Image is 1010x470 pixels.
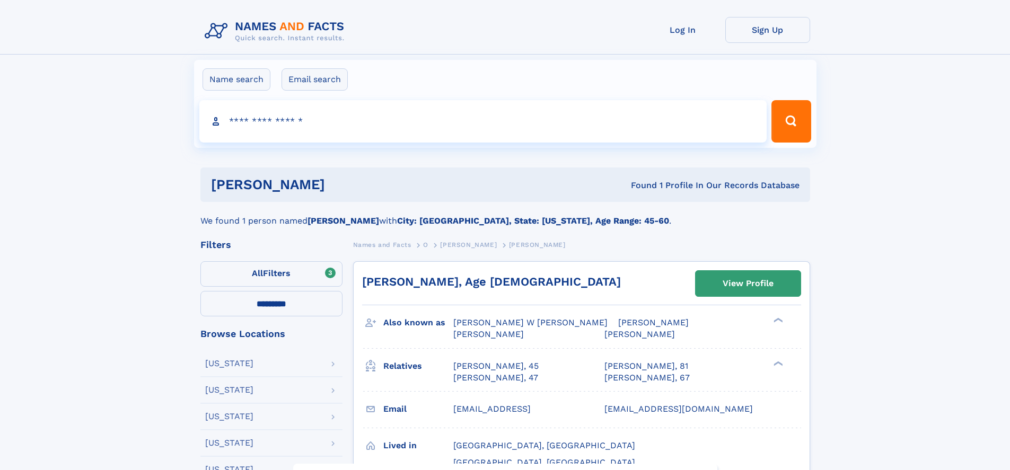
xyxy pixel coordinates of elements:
[640,17,725,43] a: Log In
[362,275,621,288] a: [PERSON_NAME], Age [DEMOGRAPHIC_DATA]
[383,437,453,455] h3: Lived in
[383,400,453,418] h3: Email
[771,100,811,143] button: Search Button
[205,412,253,421] div: [US_STATE]
[453,372,538,384] a: [PERSON_NAME], 47
[308,216,379,226] b: [PERSON_NAME]
[453,360,539,372] a: [PERSON_NAME], 45
[397,216,669,226] b: City: [GEOGRAPHIC_DATA], State: [US_STATE], Age Range: 45-60
[211,178,478,191] h1: [PERSON_NAME]
[453,404,531,414] span: [EMAIL_ADDRESS]
[440,241,497,249] span: [PERSON_NAME]
[353,238,411,251] a: Names and Facts
[200,240,342,250] div: Filters
[618,317,689,327] span: [PERSON_NAME]
[453,440,635,450] span: [GEOGRAPHIC_DATA], [GEOGRAPHIC_DATA]
[604,360,688,372] a: [PERSON_NAME], 81
[453,317,608,327] span: [PERSON_NAME] W [PERSON_NAME]
[200,329,342,339] div: Browse Locations
[423,241,428,249] span: O
[696,271,801,296] a: View Profile
[200,202,810,227] div: We found 1 person named with .
[423,238,428,251] a: O
[771,317,784,324] div: ❯
[509,241,566,249] span: [PERSON_NAME]
[478,180,800,191] div: Found 1 Profile In Our Records Database
[604,329,675,339] span: [PERSON_NAME]
[440,238,497,251] a: [PERSON_NAME]
[383,357,453,375] h3: Relatives
[199,100,767,143] input: search input
[604,404,753,414] span: [EMAIL_ADDRESS][DOMAIN_NAME]
[200,17,353,46] img: Logo Names and Facts
[383,314,453,332] h3: Also known as
[282,68,348,91] label: Email search
[205,439,253,447] div: [US_STATE]
[252,268,263,278] span: All
[604,372,690,384] a: [PERSON_NAME], 67
[453,329,524,339] span: [PERSON_NAME]
[205,359,253,368] div: [US_STATE]
[203,68,270,91] label: Name search
[200,261,342,287] label: Filters
[723,271,774,296] div: View Profile
[771,360,784,367] div: ❯
[205,386,253,394] div: [US_STATE]
[453,457,635,467] span: [GEOGRAPHIC_DATA], [GEOGRAPHIC_DATA]
[725,17,810,43] a: Sign Up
